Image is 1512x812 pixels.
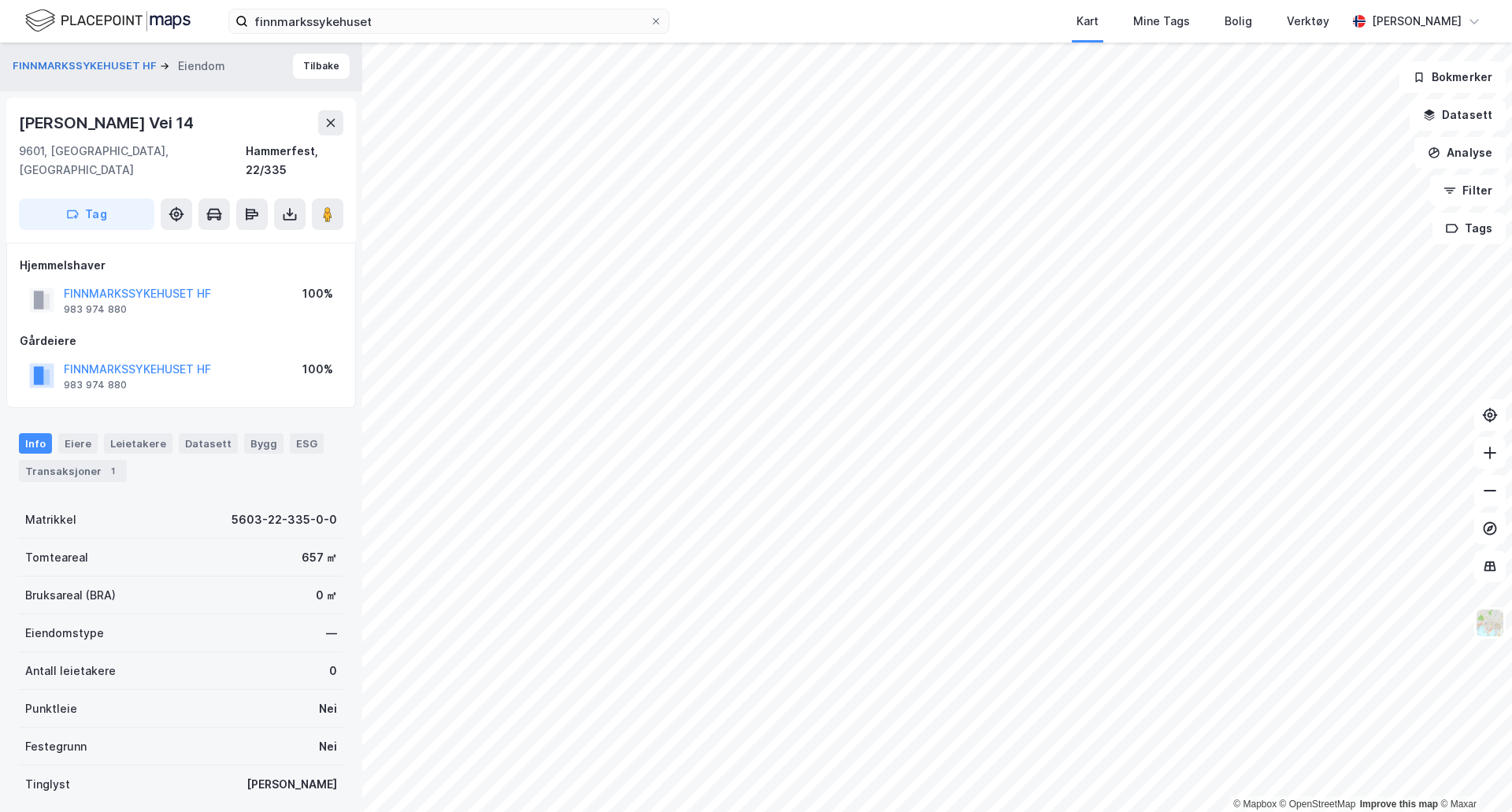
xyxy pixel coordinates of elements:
iframe: Chat Widget [1433,736,1512,812]
div: 0 [329,662,337,680]
div: ESG [290,433,324,454]
div: Kart [1077,12,1099,31]
div: 1 [105,463,120,479]
button: Tags [1432,213,1506,244]
div: [PERSON_NAME] [1372,12,1462,31]
div: 100% [302,360,333,379]
div: [PERSON_NAME] [246,775,337,794]
div: 9601, [GEOGRAPHIC_DATA], [GEOGRAPHIC_DATA] [19,142,246,180]
button: Datasett [1410,99,1506,131]
div: Nei [319,737,337,756]
img: Z [1475,608,1505,638]
div: Eiendomstype [25,624,104,643]
div: 0 ㎡ [316,586,337,605]
div: 5603-22-335-0-0 [232,510,337,529]
div: Bruksareal (BRA) [25,586,116,605]
div: Datasett [179,433,238,454]
div: 983 974 880 [64,379,127,391]
div: Festegrunn [25,737,87,756]
div: 657 ㎡ [302,548,337,567]
button: Bokmerker [1399,61,1506,93]
a: OpenStreetMap [1280,799,1356,810]
div: 983 974 880 [64,303,127,316]
div: Antall leietakere [25,662,116,680]
img: logo.f888ab2527a4732fd821a326f86c7f29.svg [25,7,191,35]
div: Nei [319,699,337,718]
div: Tinglyst [25,775,70,794]
button: Analyse [1414,137,1506,169]
a: Improve this map [1360,799,1438,810]
div: Bolig [1225,12,1252,31]
a: Mapbox [1233,799,1277,810]
button: Filter [1430,175,1506,206]
div: Gårdeiere [20,332,343,350]
div: — [326,624,337,643]
div: Matrikkel [25,510,76,529]
button: Tag [19,198,154,230]
div: Mine Tags [1133,12,1190,31]
div: Kontrollprogram for chat [1433,736,1512,812]
div: Tomteareal [25,548,88,567]
div: Verktøy [1287,12,1329,31]
div: Bygg [244,433,283,454]
div: Hammerfest, 22/335 [246,142,343,180]
div: Eiere [58,433,98,454]
div: Eiendom [178,57,225,76]
div: Leietakere [104,433,172,454]
div: [PERSON_NAME] Vei 14 [19,110,197,135]
div: Info [19,433,52,454]
div: Hjemmelshaver [20,256,343,275]
input: Søk på adresse, matrikkel, gårdeiere, leietakere eller personer [248,9,650,33]
button: FINNMARKSSYKEHUSET HF [13,58,160,74]
button: Tilbake [293,54,350,79]
div: Transaksjoner [19,460,127,482]
div: Punktleie [25,699,77,718]
div: 100% [302,284,333,303]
